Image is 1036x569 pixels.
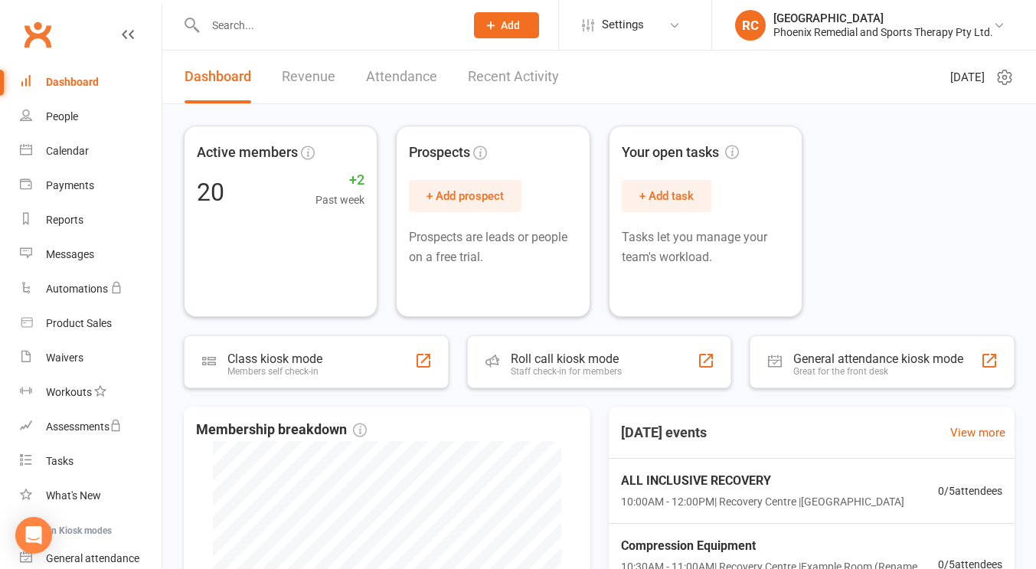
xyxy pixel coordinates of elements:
a: Tasks [20,444,162,479]
input: Search... [201,15,454,36]
div: Staff check-in for members [511,366,622,377]
div: Workouts [46,386,92,398]
button: + Add prospect [409,180,521,212]
div: Dashboard [46,76,99,88]
div: 20 [197,180,224,204]
div: Automations [46,283,108,295]
a: Workouts [20,375,162,410]
a: People [20,100,162,134]
div: Assessments [46,420,122,433]
a: Attendance [366,51,437,103]
div: Roll call kiosk mode [511,352,622,366]
span: Past week [315,191,364,208]
a: Messages [20,237,162,272]
button: Add [474,12,539,38]
a: Reports [20,203,162,237]
span: Active members [197,142,298,164]
div: General attendance [46,552,139,564]
span: Your open tasks [622,142,739,164]
span: +2 [315,169,364,191]
a: Dashboard [20,65,162,100]
button: + Add task [622,180,711,212]
a: Assessments [20,410,162,444]
a: Product Sales [20,306,162,341]
span: 10:00AM - 12:00PM | Recovery Centre | [GEOGRAPHIC_DATA] [621,493,904,510]
div: [GEOGRAPHIC_DATA] [773,11,993,25]
span: 0 / 5 attendees [938,482,1002,499]
a: Payments [20,168,162,203]
div: RC [735,10,766,41]
p: Tasks let you manage your team's workload. [622,227,789,267]
a: What's New [20,479,162,513]
div: Waivers [46,352,83,364]
div: Messages [46,248,94,260]
span: Prospects [409,142,470,164]
div: Members self check-in [227,366,322,377]
div: Class kiosk mode [227,352,322,366]
span: Add [501,19,520,31]
div: Open Intercom Messenger [15,517,52,554]
div: General attendance kiosk mode [793,352,963,366]
a: Calendar [20,134,162,168]
span: ALL INCLUSIVE RECOVERY [621,471,904,491]
div: Great for the front desk [793,366,963,377]
div: Product Sales [46,317,112,329]
span: [DATE] [950,68,985,87]
div: Reports [46,214,83,226]
a: Recent Activity [468,51,559,103]
div: Phoenix Remedial and Sports Therapy Pty Ltd. [773,25,993,39]
div: What's New [46,489,101,502]
span: Compression Equipment [621,536,939,556]
a: Revenue [282,51,335,103]
div: Payments [46,179,94,191]
p: Prospects are leads or people on a free trial. [409,227,577,267]
div: Calendar [46,145,89,157]
a: Dashboard [185,51,251,103]
a: Waivers [20,341,162,375]
h3: [DATE] events [609,419,719,446]
span: Membership breakdown [196,419,367,441]
div: Tasks [46,455,74,467]
a: View more [950,423,1005,442]
a: Clubworx [18,15,57,54]
div: People [46,110,78,123]
span: Settings [602,8,644,42]
a: Automations [20,272,162,306]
